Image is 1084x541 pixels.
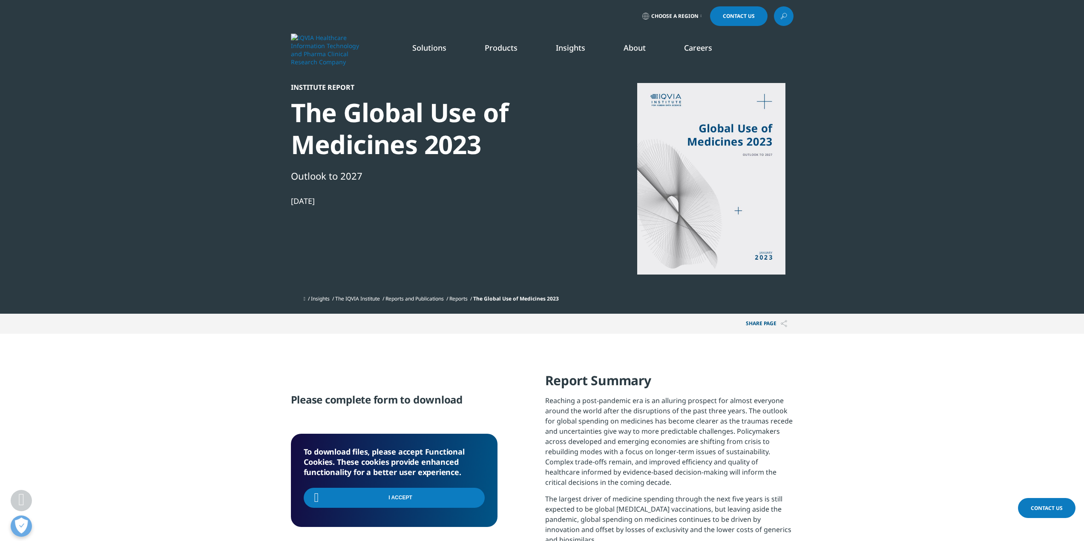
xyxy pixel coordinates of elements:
[362,30,794,70] nav: Primary
[335,295,380,302] a: The IQVIA Institute
[485,43,518,53] a: Products
[304,447,485,477] h5: To download files, please accept Functional Cookies. These cookies provide enhanced functionality...
[651,13,699,20] span: Choose a Region
[739,314,794,334] p: Share PAGE
[710,6,768,26] a: Contact Us
[684,43,712,53] a: Careers
[449,295,468,302] a: Reports
[739,314,794,334] button: Share PAGEShare PAGE
[291,83,583,92] div: Institute Report
[556,43,585,53] a: Insights
[781,320,787,327] img: Share PAGE
[545,395,794,494] p: Reaching a post-pandemic era is an alluring prospect for almost everyone around the world after t...
[385,295,444,302] a: Reports and Publications
[304,488,485,508] input: I Accept
[473,295,559,302] span: The Global Use of Medicines 2023
[11,515,32,537] button: Präferenzen öffnen
[545,372,794,395] h4: Report Summary
[291,393,497,412] h5: Please complete form to download
[291,34,359,66] img: IQVIA Healthcare Information Technology and Pharma Clinical Research Company
[624,43,646,53] a: About
[291,169,583,183] div: Outlook to 2027
[311,295,330,302] a: Insights
[1018,498,1075,518] a: Contact Us
[1031,504,1063,512] span: Contact Us
[412,43,446,53] a: Solutions
[291,196,583,206] div: [DATE]
[291,97,583,160] div: The Global Use of Medicines 2023
[723,14,755,19] span: Contact Us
